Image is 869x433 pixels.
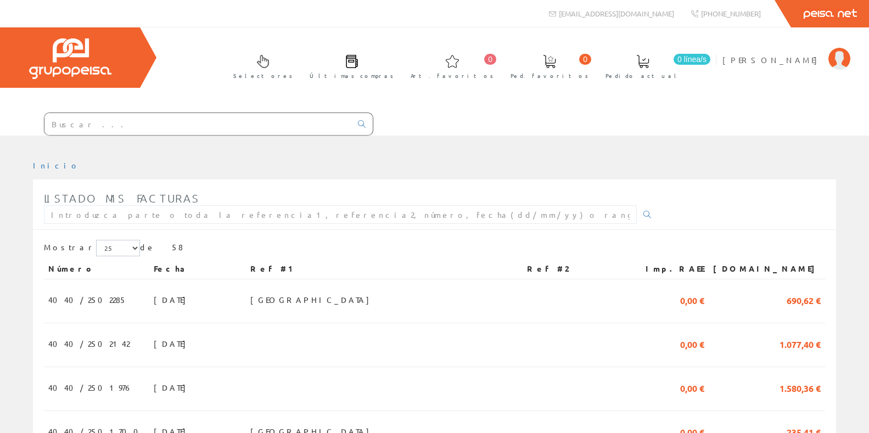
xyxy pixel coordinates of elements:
span: 0 [579,54,591,65]
span: Art. favoritos [411,70,494,81]
span: Pedido actual [606,70,680,81]
span: 0,00 € [680,334,704,353]
span: [GEOGRAPHIC_DATA] [250,290,375,309]
input: Introduzca parte o toda la referencia1, referencia2, número, fecha(dd/mm/yy) o rango de fechas(dd... [44,205,637,224]
span: [DATE] [154,334,192,353]
a: [PERSON_NAME] [722,46,850,56]
span: 1.580,36 € [780,378,821,397]
span: 0,00 € [680,290,704,309]
span: 690,62 € [787,290,821,309]
th: Imp.RAEE [626,259,709,279]
span: 4040/2502285 [48,290,127,309]
span: Ped. favoritos [511,70,588,81]
div: de 58 [44,240,825,259]
span: 4040/2501976 [48,378,133,397]
span: Últimas compras [310,70,394,81]
select: Mostrar [96,240,140,256]
span: [PERSON_NAME] [722,54,823,65]
input: Buscar ... [44,113,351,135]
span: Selectores [233,70,293,81]
span: [DATE] [154,290,192,309]
span: 4040/2502142 [48,334,130,353]
label: Mostrar [44,240,140,256]
th: Número [44,259,149,279]
span: [DATE] [154,378,192,397]
th: Ref #1 [246,259,523,279]
span: [EMAIL_ADDRESS][DOMAIN_NAME] [559,9,674,18]
span: Listado mis facturas [44,192,200,205]
a: Inicio [33,160,80,170]
a: Últimas compras [299,46,399,86]
span: [PHONE_NUMBER] [701,9,761,18]
th: Fecha [149,259,246,279]
span: 1.077,40 € [780,334,821,353]
span: 0 [484,54,496,65]
span: 0 línea/s [674,54,710,65]
span: 0,00 € [680,378,704,397]
th: Ref #2 [523,259,626,279]
a: Selectores [222,46,298,86]
img: Grupo Peisa [29,38,111,79]
th: [DOMAIN_NAME] [709,259,825,279]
